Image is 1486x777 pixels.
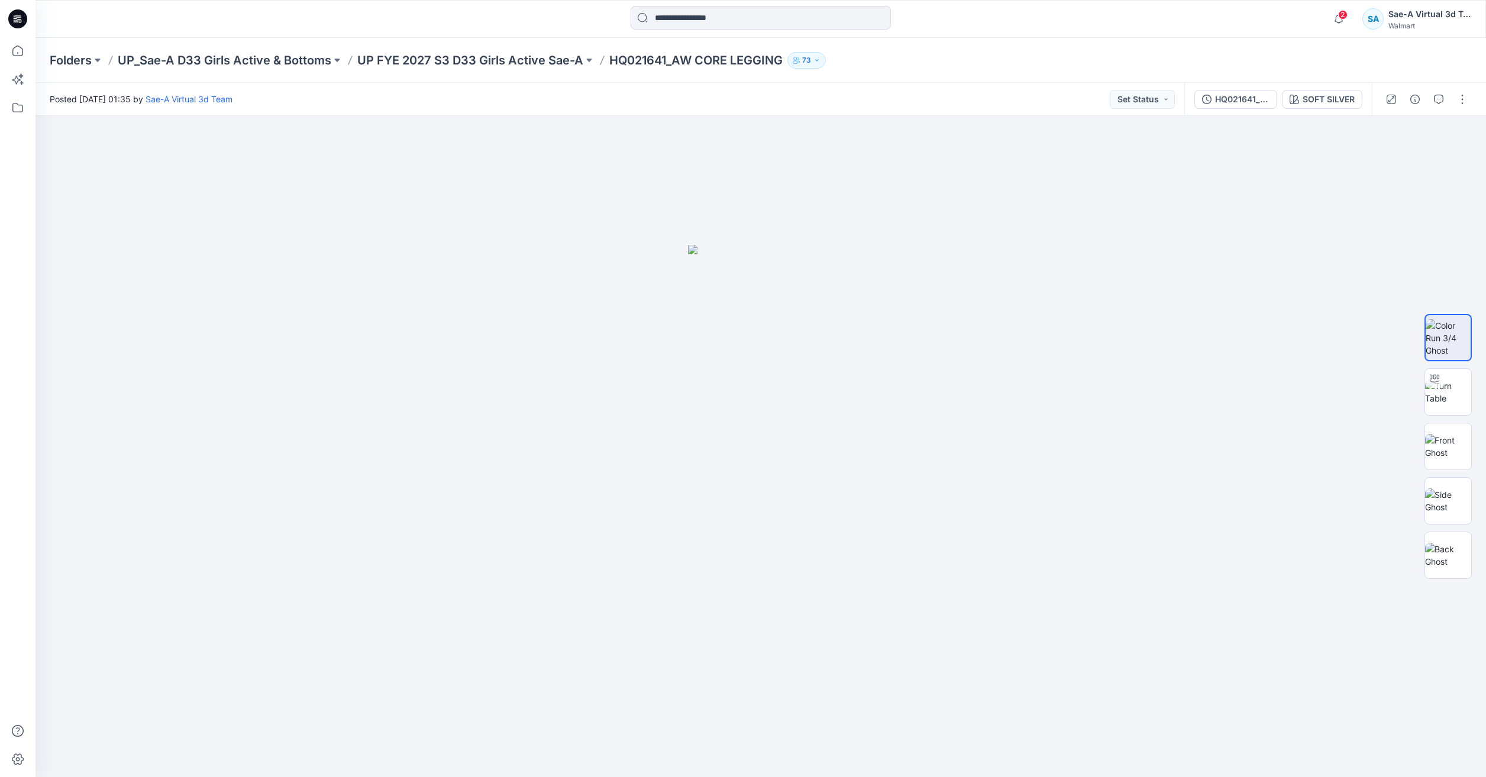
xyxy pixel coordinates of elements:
button: SOFT SILVER [1282,90,1362,109]
a: UP FYE 2027 S3 D33 Girls Active Sae-A [357,52,583,69]
span: Posted [DATE] 01:35 by [50,93,232,105]
a: Folders [50,52,92,69]
a: Sae-A Virtual 3d Team [146,94,232,104]
img: Color Run 3/4 Ghost [1426,319,1471,357]
button: HQ021641_SOFT SILVER [1194,90,1277,109]
button: 73 [787,52,826,69]
img: Side Ghost [1425,488,1471,513]
p: HQ021641_AW CORE LEGGING [609,52,783,69]
p: 73 [802,54,811,67]
div: HQ021641_SOFT SILVER [1215,93,1269,106]
div: Walmart [1388,21,1471,30]
div: SA [1362,8,1384,30]
a: UP_Sae-A D33 Girls Active & Bottoms [118,52,331,69]
div: SOFT SILVER [1303,93,1355,106]
img: Back Ghost [1425,543,1471,568]
span: 2 [1338,10,1348,20]
img: eyJhbGciOiJIUzI1NiIsImtpZCI6IjAiLCJzbHQiOiJzZXMiLCJ0eXAiOiJKV1QifQ.eyJkYXRhIjp7InR5cGUiOiJzdG9yYW... [688,245,834,777]
button: Details [1406,90,1424,109]
div: Sae-A Virtual 3d Team [1388,7,1471,21]
img: Turn Table [1425,380,1471,404]
img: Front Ghost [1425,434,1471,459]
